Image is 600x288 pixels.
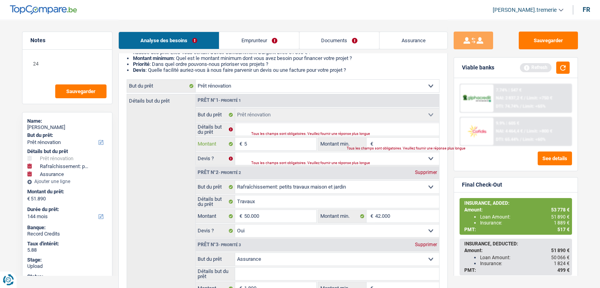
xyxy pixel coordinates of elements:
div: Prêt n°2 [196,170,243,175]
div: Amount: [464,248,570,253]
span: 51 890 € [551,214,570,220]
span: 50 066 € [551,255,570,260]
label: Durée du prêt: [27,206,106,213]
span: DTI: 65.44% [496,137,519,142]
div: Insurance: [480,261,570,266]
span: Devis [133,67,146,73]
div: Viable banks [462,64,494,71]
div: Upload [27,263,107,269]
label: Détails but du prêt [196,267,236,280]
label: Détails but du prêt [196,123,236,136]
span: Limit: >750 € [527,95,552,101]
label: Devis ? [196,224,236,237]
div: 9.9% | 605 € [496,121,519,126]
li: : Quel est le montant minimum dont vous avez besoin pour financer votre projet ? [133,55,439,61]
div: Refresh [520,63,551,72]
span: 51 890 € [551,248,570,253]
label: Montant min. [318,210,366,223]
label: But du prêt [196,253,236,266]
span: Limit: <60% [523,137,546,142]
a: Assurance [379,32,447,49]
label: Montant [196,210,236,223]
span: 1 889 € [554,220,570,226]
span: / [524,95,525,101]
a: Emprunteur [219,32,299,49]
span: Limit: >800 € [527,129,552,134]
span: NAI: 2 837,2 € [496,95,523,101]
div: Banque: [27,224,107,231]
label: Devis ? [196,152,236,165]
li: : Quelle facilité auriez-vous à nous faire parvenir un devis ou une facture pour votre projet ? [133,67,439,73]
div: 7.74% | 547 € [496,88,521,93]
label: Détails but du prêt [196,195,236,208]
span: Limit: <65% [523,104,546,109]
span: 517 € [557,227,570,232]
span: € [235,138,244,150]
div: Détails but du prêt [27,148,107,155]
a: [PERSON_NAME].tremerie [486,4,563,17]
div: Loan Amount: [480,255,570,260]
img: AlphaCredit [462,94,492,103]
span: [PERSON_NAME].tremerie [493,7,557,13]
span: 53 778 € [551,207,570,213]
span: € [235,210,244,223]
span: / [520,137,521,142]
label: Détails but du prêt [127,94,195,103]
span: € [27,196,30,202]
div: Tous les champs sont obligatoires. Veuillez fournir une réponse plus longue [347,147,429,150]
label: But du prêt [127,80,196,92]
div: PMT: [464,227,570,232]
img: Cofidis [462,124,492,138]
div: Ajouter une ligne [27,179,107,184]
span: / [520,104,521,109]
h5: Notes [30,37,104,44]
div: Prêt n°3 [196,242,243,247]
span: 499 € [557,267,570,273]
div: [PERSON_NAME] [27,124,107,131]
span: € [366,138,375,150]
div: INSURANCE, DEDUCTED: [464,241,570,247]
span: - Priorité 3 [219,243,241,247]
span: - Priorité 2 [219,170,241,175]
button: Sauvegarder [55,84,107,98]
div: Status: [27,273,107,280]
span: - Priorité 1 [219,98,241,103]
div: Supprimer [413,242,439,247]
a: Analyse des besoins [119,32,219,49]
div: Loan Amount: [480,214,570,220]
div: Stage: [27,257,107,263]
button: See details [538,151,572,165]
div: 5.88 [27,247,107,253]
div: Taux d'intérêt: [27,241,107,247]
div: Tous les champs sont obligatoires. Veuillez fournir une réponse plus longue [251,133,420,136]
span: € [366,210,375,223]
label: But du prêt [196,108,236,121]
span: 1 824 € [554,261,570,266]
div: PMT: [464,267,570,273]
label: Montant min. [318,138,366,150]
button: Sauvegarder [519,32,578,49]
a: Documents [299,32,379,49]
div: Final Check-Out [462,181,502,188]
li: : Dans quel ordre pouvons-nous prioriser vos projets ? [133,61,439,67]
div: Record Credits [27,231,107,237]
div: Amount: [464,207,570,213]
div: Prêt n°1 [196,98,243,103]
strong: Priorité [133,61,150,67]
label: Montant du prêt: [27,189,106,195]
div: Insurance: [480,220,570,226]
div: INSURANCE, ADDED: [464,200,570,206]
img: TopCompare Logo [10,5,77,15]
span: DTI: 74.74% [496,104,519,109]
strong: Montant minimum [133,55,174,61]
label: But du prêt [196,181,236,193]
div: Name: [27,118,107,124]
label: Montant [196,138,236,150]
div: Tous les champs sont obligatoires. Veuillez fournir une réponse plus longue [251,162,420,165]
span: Sauvegarder [66,89,95,94]
div: fr [583,6,590,13]
span: NAI: 4 464,4 € [496,129,523,134]
div: Supprimer [413,170,439,175]
span: / [524,129,525,134]
label: But du prêt: [27,132,106,138]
